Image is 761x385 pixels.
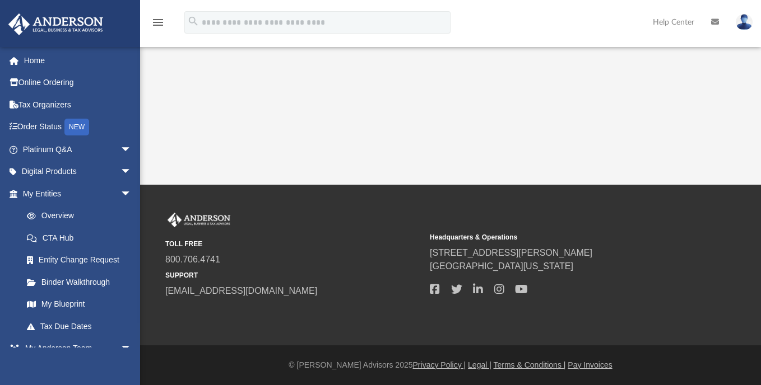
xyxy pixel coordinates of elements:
a: [GEOGRAPHIC_DATA][US_STATE] [430,261,573,271]
a: My Blueprint [16,293,143,316]
a: My Entitiesarrow_drop_down [8,182,149,205]
a: Digital Productsarrow_drop_down [8,161,149,183]
i: menu [151,16,165,29]
a: Platinum Q&Aarrow_drop_down [8,138,149,161]
span: arrow_drop_down [120,337,143,360]
a: CTA Hub [16,227,149,249]
a: Terms & Conditions | [494,360,566,369]
a: Order StatusNEW [8,116,149,139]
div: NEW [64,119,89,135]
img: User Pic [736,14,753,30]
small: SUPPORT [165,270,422,280]
span: arrow_drop_down [120,161,143,184]
a: Overview [16,205,149,227]
img: Anderson Advisors Platinum Portal [165,213,233,227]
a: menu [151,21,165,29]
a: Legal | [468,360,491,369]
a: Online Ordering [8,72,149,94]
span: arrow_drop_down [120,138,143,161]
a: [STREET_ADDRESS][PERSON_NAME] [430,248,592,257]
a: Binder Walkthrough [16,271,149,293]
a: My Anderson Teamarrow_drop_down [8,337,143,360]
a: Privacy Policy | [413,360,466,369]
a: Tax Organizers [8,93,149,116]
a: 800.706.4741 [165,255,220,264]
span: arrow_drop_down [120,182,143,205]
small: TOLL FREE [165,239,422,249]
a: Tax Due Dates [16,315,149,337]
a: [EMAIL_ADDRESS][DOMAIN_NAME] [165,286,317,295]
img: Anderson Advisors Platinum Portal [5,13,106,35]
a: Home [8,49,149,72]
i: search [187,15,199,27]
a: Entity Change Request [16,249,149,271]
small: Headquarters & Operations [430,232,686,242]
div: © [PERSON_NAME] Advisors 2025 [140,359,761,371]
a: Pay Invoices [568,360,612,369]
